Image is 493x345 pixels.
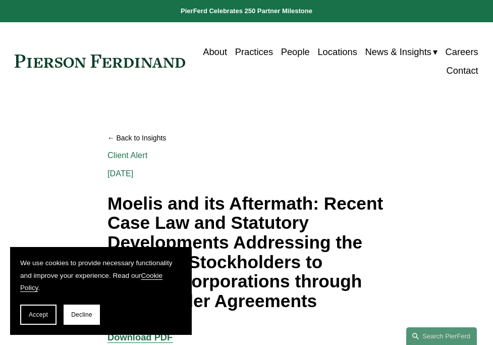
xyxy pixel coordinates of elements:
[107,194,386,311] h1: Moelis and its Aftermath: Recent Case Law and Statutory Developments Addressing the Ability of St...
[281,42,310,61] a: People
[317,42,357,61] a: Locations
[71,311,92,318] span: Decline
[29,311,48,318] span: Accept
[235,42,273,61] a: Practices
[20,305,57,325] button: Accept
[10,247,192,335] section: Cookie banner
[107,332,173,342] a: Download PDF
[203,42,227,61] a: About
[107,151,147,160] a: Client Alert
[64,305,100,325] button: Decline
[107,130,386,146] a: Back to Insights
[365,42,437,61] a: folder dropdown
[406,327,477,345] a: Search this site
[20,257,182,294] p: We use cookies to provide necessary functionality and improve your experience. Read our .
[447,61,478,80] a: Contact
[365,43,431,60] span: News & Insights
[107,169,133,178] span: [DATE]
[446,42,478,61] a: Careers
